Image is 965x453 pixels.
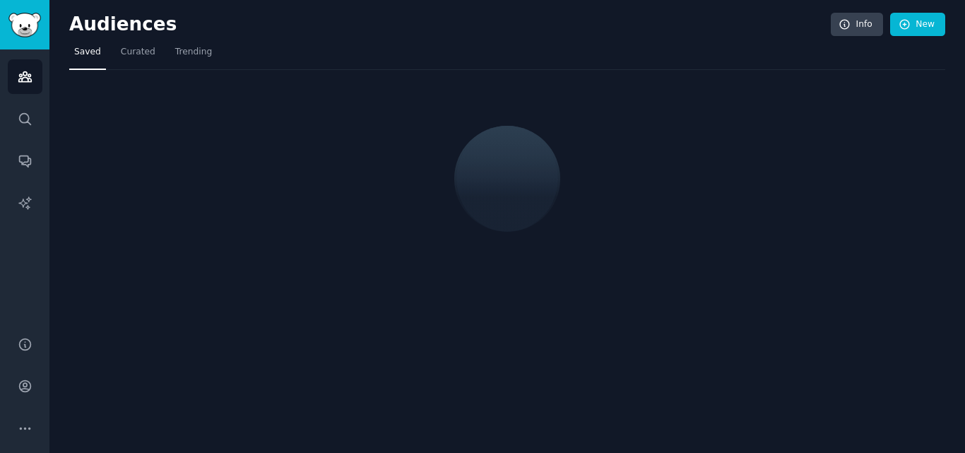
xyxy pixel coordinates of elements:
span: Saved [74,46,101,59]
span: Trending [175,46,212,59]
a: New [890,13,945,37]
a: Trending [170,41,217,70]
span: Curated [121,46,155,59]
a: Saved [69,41,106,70]
h2: Audiences [69,13,831,36]
a: Info [831,13,883,37]
a: Curated [116,41,160,70]
img: GummySearch logo [8,13,41,37]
